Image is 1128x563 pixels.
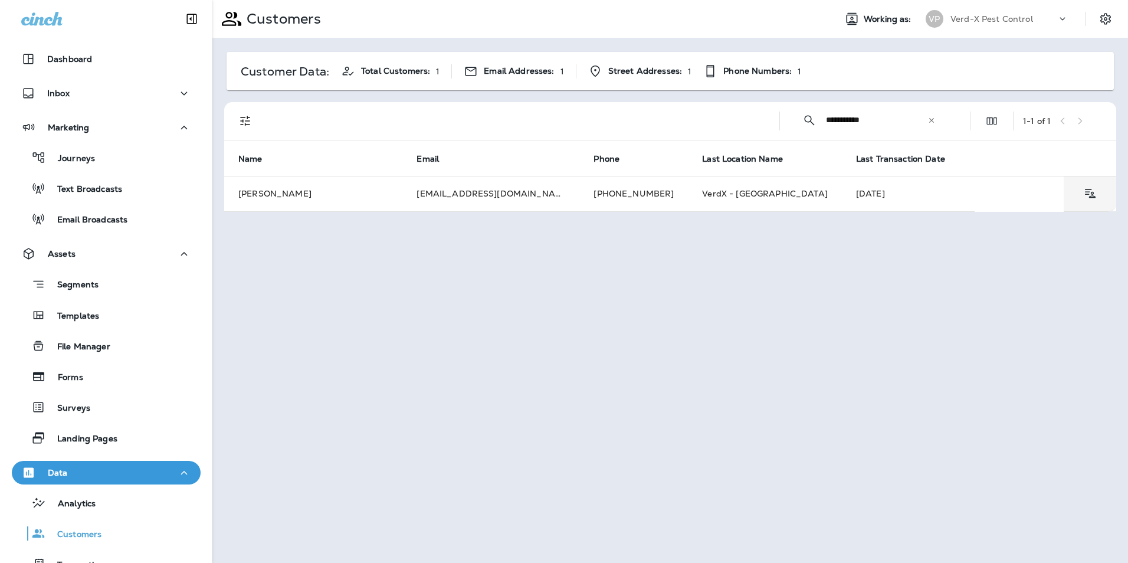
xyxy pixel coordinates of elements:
p: File Manager [45,342,110,353]
span: Email [417,153,454,164]
button: Text Broadcasts [12,176,201,201]
button: Forms [12,364,201,389]
span: Street Addresses: [608,66,682,76]
span: Last Location Name [702,153,798,164]
p: Segments [45,280,99,292]
span: Last Transaction Date [856,153,960,164]
span: Phone Numbers: [723,66,792,76]
p: 1 [688,67,691,76]
p: Text Broadcasts [45,184,122,195]
p: Landing Pages [45,434,117,445]
button: Journeys [12,145,201,170]
span: Name [238,153,278,164]
td: [DATE] [842,176,975,211]
button: Surveys [12,395,201,420]
p: 1 [560,67,564,76]
p: Data [48,468,68,477]
p: Email Broadcasts [45,215,127,226]
span: VerdX - [GEOGRAPHIC_DATA] [702,188,828,199]
button: Email Broadcasts [12,207,201,231]
span: Working as: [864,14,914,24]
p: Inbox [47,89,70,98]
button: Segments [12,271,201,297]
button: Assets [12,242,201,266]
button: Dashboard [12,47,201,71]
p: Forms [46,372,83,384]
p: 1 [798,67,801,76]
p: Assets [48,249,76,258]
span: Phone [593,153,635,164]
div: VP [926,10,943,28]
button: Templates [12,303,201,328]
button: Filters [234,109,257,133]
p: Surveys [45,403,90,414]
td: [EMAIL_ADDRESS][DOMAIN_NAME] [402,176,579,211]
td: [PERSON_NAME] [224,176,402,211]
span: Email [417,154,439,164]
span: Phone [593,154,619,164]
button: Inbox [12,81,201,105]
p: Marketing [48,123,89,132]
button: Customer Details [1078,182,1102,205]
p: Analytics [46,499,96,510]
p: 1 [436,67,440,76]
button: Landing Pages [12,425,201,450]
div: 1 - 1 of 1 [1023,116,1051,126]
span: Last Transaction Date [856,154,945,164]
td: [PHONE_NUMBER] [579,176,688,211]
button: Collapse Sidebar [175,7,208,31]
button: File Manager [12,333,201,358]
button: Analytics [12,490,201,515]
button: Marketing [12,116,201,139]
span: Total Customers: [361,66,430,76]
p: Dashboard [47,54,92,64]
p: Customers [242,10,321,28]
p: Customers [45,529,101,541]
button: Edit Fields [980,109,1004,133]
p: Templates [45,311,99,322]
button: Data [12,461,201,485]
span: Name [238,154,263,164]
button: Collapse Search [798,109,821,132]
button: Settings [1095,8,1116,30]
p: Journeys [46,153,95,165]
span: Last Location Name [702,154,783,164]
button: Customers [12,521,201,546]
p: Verd-X Pest Control [950,14,1033,24]
span: Email Addresses: [484,66,554,76]
p: Customer Data: [241,67,329,76]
